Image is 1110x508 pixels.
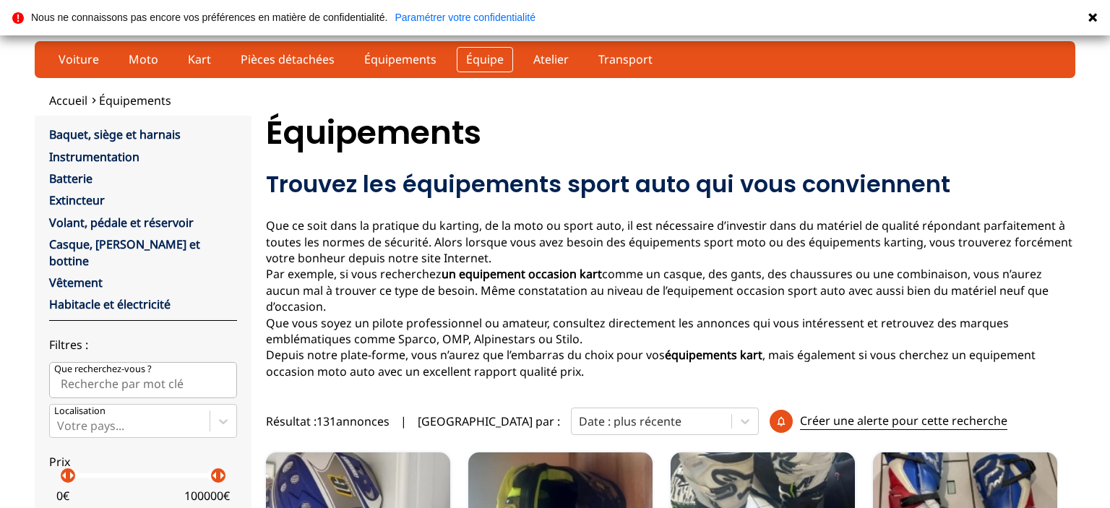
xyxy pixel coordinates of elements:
a: Équipements [99,92,171,108]
span: | [400,413,407,429]
a: Vêtement [49,275,103,290]
h1: Équipements [266,116,1075,150]
a: Casque, [PERSON_NAME] et bottine [49,236,200,268]
p: Créer une alerte pour cette recherche [800,413,1007,429]
a: Atelier [524,47,578,72]
p: [GEOGRAPHIC_DATA] par : [418,413,560,429]
p: Localisation [54,405,106,418]
span: Résultat : 131 annonces [266,413,390,429]
p: Que ce soit dans la pratique du karting, de la moto ou sport auto, il est nécessaire d’investir d... [266,218,1075,379]
a: Voiture [49,47,108,72]
a: Moto [119,47,168,72]
p: Que recherchez-vous ? [54,363,152,376]
p: arrow_left [56,467,73,484]
p: 100000 € [184,488,230,504]
a: Paramétrer votre confidentialité [395,12,535,22]
a: Équipements [355,47,446,72]
input: Que recherchez-vous ? [49,362,237,398]
p: Nous ne connaissons pas encore vos préférences en matière de confidentialité. [31,12,387,22]
p: 0 € [56,488,69,504]
input: Votre pays... [57,419,60,432]
a: Pièces détachées [231,47,344,72]
a: Équipe [457,47,513,72]
a: Volant, pédale et réservoir [49,215,194,231]
a: Baquet, siège et harnais [49,126,181,142]
a: Extincteur [49,192,105,208]
p: arrow_right [213,467,231,484]
p: Filtres : [49,337,237,353]
p: arrow_left [206,467,223,484]
p: Prix [49,454,237,470]
a: Accueil [49,92,87,108]
a: Kart [178,47,220,72]
strong: équipements kart [665,347,762,363]
a: Instrumentation [49,149,139,165]
p: arrow_right [63,467,80,484]
a: Transport [589,47,662,72]
strong: un equipement occasion kart [442,266,602,282]
h2: Trouvez les équipements sport auto qui vous conviennent [266,170,1075,199]
a: Batterie [49,171,92,186]
a: Habitacle et électricité [49,296,171,312]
